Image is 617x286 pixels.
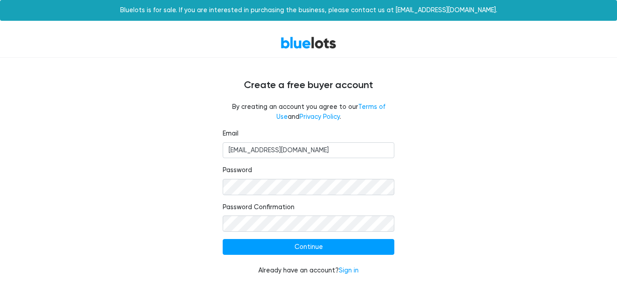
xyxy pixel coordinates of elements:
div: Already have an account? [223,266,394,276]
label: Password [223,165,252,175]
label: Password Confirmation [223,202,294,212]
a: Privacy Policy [299,113,340,121]
a: BlueLots [280,36,337,49]
fieldset: By creating an account you agree to our and . [223,102,394,122]
h4: Create a free buyer account [37,80,580,91]
input: Email [223,142,394,159]
a: Terms of Use [276,103,385,121]
input: Continue [223,239,394,255]
a: Sign in [339,267,359,274]
label: Email [223,129,238,139]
